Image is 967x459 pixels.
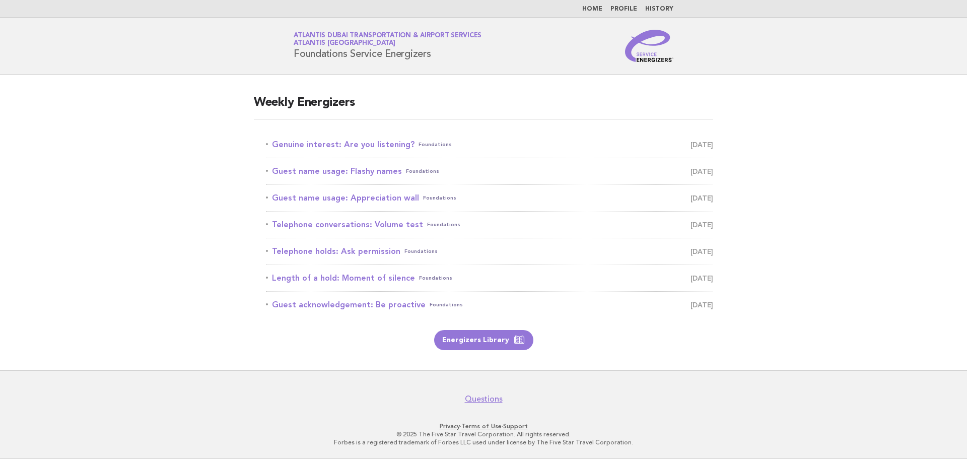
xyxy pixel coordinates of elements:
a: History [645,6,673,12]
span: Foundations [430,298,463,312]
a: Length of a hold: Moment of silenceFoundations [DATE] [266,271,713,285]
span: [DATE] [690,218,713,232]
a: Guest name usage: Appreciation wallFoundations [DATE] [266,191,713,205]
a: Guest acknowledgement: Be proactiveFoundations [DATE] [266,298,713,312]
span: [DATE] [690,298,713,312]
a: Home [582,6,602,12]
a: Privacy [440,423,460,430]
h1: Foundations Service Energizers [294,33,481,59]
span: Foundations [419,138,452,152]
a: Support [503,423,528,430]
a: Profile [610,6,637,12]
a: Genuine interest: Are you listening?Foundations [DATE] [266,138,713,152]
span: [DATE] [690,191,713,205]
a: Energizers Library [434,330,533,350]
span: [DATE] [690,244,713,258]
h2: Weekly Energizers [254,95,713,119]
p: Forbes is a registered trademark of Forbes LLC used under license by The Five Star Travel Corpora... [175,438,792,446]
span: Foundations [406,164,439,178]
a: Terms of Use [461,423,502,430]
p: © 2025 The Five Star Travel Corporation. All rights reserved. [175,430,792,438]
a: Telephone conversations: Volume testFoundations [DATE] [266,218,713,232]
span: Atlantis [GEOGRAPHIC_DATA] [294,40,395,47]
span: [DATE] [690,164,713,178]
span: [DATE] [690,271,713,285]
span: Foundations [404,244,438,258]
span: Foundations [427,218,460,232]
p: · · [175,422,792,430]
img: Service Energizers [625,30,673,62]
a: Guest name usage: Flashy namesFoundations [DATE] [266,164,713,178]
a: Questions [465,394,503,404]
span: [DATE] [690,138,713,152]
a: Telephone holds: Ask permissionFoundations [DATE] [266,244,713,258]
a: Atlantis Dubai Transportation & Airport ServicesAtlantis [GEOGRAPHIC_DATA] [294,32,481,46]
span: Foundations [419,271,452,285]
span: Foundations [423,191,456,205]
